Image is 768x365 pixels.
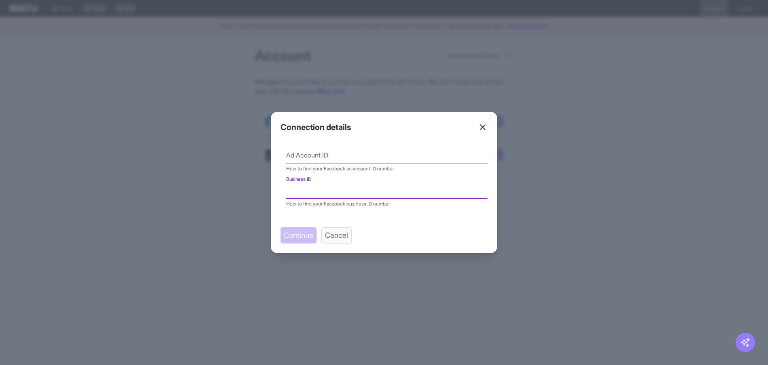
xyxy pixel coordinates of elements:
[325,230,348,241] span: Cancel
[281,227,316,243] button: Continue
[286,176,311,182] label: Business ID
[281,227,316,243] span: You cannot perform this action
[286,166,394,172] a: How to find your Facebook ad account ID number
[286,201,390,207] a: How to find your Facebook business ID number
[281,122,351,133] h2: Connection details
[321,227,352,243] button: Cancel
[284,230,313,241] span: Continue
